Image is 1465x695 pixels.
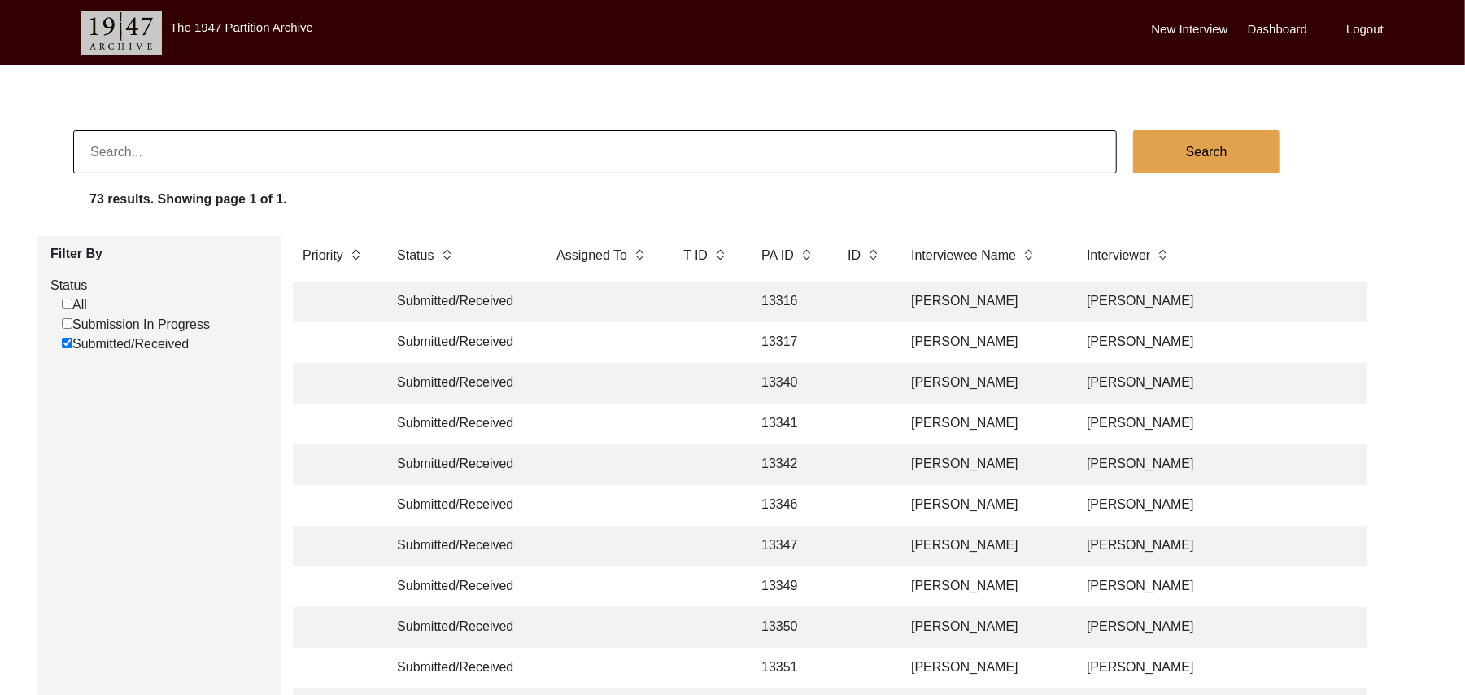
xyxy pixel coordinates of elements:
[1077,566,1362,607] td: [PERSON_NAME]
[761,246,794,265] label: PA ID
[752,404,825,444] td: 13341
[303,246,343,265] label: Priority
[387,282,534,322] td: Submitted/Received
[901,648,1064,688] td: [PERSON_NAME]
[62,334,189,354] label: Submitted/Received
[62,315,210,334] label: Submission In Progress
[848,246,861,265] label: ID
[387,322,534,363] td: Submitted/Received
[1346,20,1384,39] label: Logout
[387,648,534,688] td: Submitted/Received
[350,246,361,264] img: sort-button.png
[387,444,534,485] td: Submitted/Received
[752,607,825,648] td: 13350
[387,363,534,404] td: Submitted/Received
[441,246,452,264] img: sort-button.png
[1133,130,1280,173] button: Search
[683,246,708,265] label: T ID
[752,648,825,688] td: 13351
[387,404,534,444] td: Submitted/Received
[387,526,534,566] td: Submitted/Received
[81,11,162,55] img: header-logo.png
[1077,607,1362,648] td: [PERSON_NAME]
[1077,404,1362,444] td: [PERSON_NAME]
[752,566,825,607] td: 13349
[901,607,1064,648] td: [PERSON_NAME]
[1077,526,1362,566] td: [PERSON_NAME]
[752,282,825,322] td: 13316
[901,566,1064,607] td: [PERSON_NAME]
[387,607,534,648] td: Submitted/Received
[556,246,627,265] label: Assigned To
[1248,20,1307,39] label: Dashboard
[901,363,1064,404] td: [PERSON_NAME]
[901,444,1064,485] td: [PERSON_NAME]
[714,246,726,264] img: sort-button.png
[901,404,1064,444] td: [PERSON_NAME]
[634,246,645,264] img: sort-button.png
[867,246,879,264] img: sort-button.png
[901,485,1064,526] td: [PERSON_NAME]
[62,338,72,348] input: Submitted/Received
[50,276,268,295] label: Status
[901,322,1064,363] td: [PERSON_NAME]
[901,282,1064,322] td: [PERSON_NAME]
[73,130,1117,173] input: Search...
[911,246,1016,265] label: Interviewee Name
[387,566,534,607] td: Submitted/Received
[752,485,825,526] td: 13346
[800,246,812,264] img: sort-button.png
[1077,363,1362,404] td: [PERSON_NAME]
[1152,20,1228,39] label: New Interview
[1077,282,1362,322] td: [PERSON_NAME]
[50,244,268,264] label: Filter By
[752,444,825,485] td: 13342
[62,295,87,315] label: All
[901,526,1064,566] td: [PERSON_NAME]
[752,526,825,566] td: 13347
[1077,322,1362,363] td: [PERSON_NAME]
[752,322,825,363] td: 13317
[387,485,534,526] td: Submitted/Received
[1087,246,1150,265] label: Interviewer
[1022,246,1034,264] img: sort-button.png
[1077,648,1362,688] td: [PERSON_NAME]
[89,190,287,209] label: 73 results. Showing page 1 of 1.
[170,20,313,34] label: The 1947 Partition Archive
[752,363,825,404] td: 13340
[397,246,434,265] label: Status
[1077,485,1362,526] td: [PERSON_NAME]
[1077,444,1362,485] td: [PERSON_NAME]
[62,299,72,309] input: All
[1157,246,1168,264] img: sort-button.png
[62,318,72,329] input: Submission In Progress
